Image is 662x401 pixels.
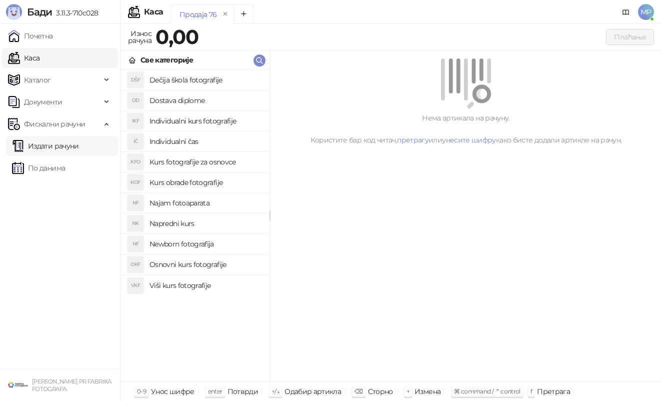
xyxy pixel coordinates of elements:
[149,133,261,149] h4: Individualni čas
[638,4,654,20] span: MP
[32,378,111,392] small: [PERSON_NAME] PR FABRIKA FOTOGRAFA
[618,4,634,20] a: Документација
[140,54,193,65] div: Све категорије
[6,4,22,20] img: Logo
[282,112,650,145] div: Нема артикала на рачуну. Користите бар код читач, или како бисте додали артикле на рачун.
[127,154,143,170] div: KFO
[8,375,28,395] img: 64x64-companyLogo-38624034-993d-4b3e-9699-b297fbaf4d83.png
[149,92,261,108] h4: Dostava diplome
[27,6,52,18] span: Бади
[454,387,520,395] span: ⌘ command / ⌃ control
[12,158,65,178] a: По данима
[151,385,194,398] div: Унос шифре
[8,26,53,46] a: Почетна
[368,385,393,398] div: Сторно
[233,4,253,24] button: Add tab
[127,72,143,88] div: DŠF
[149,256,261,272] h4: Osnovni kurs fotografije
[127,236,143,252] div: NF
[271,387,279,395] span: ↑/↓
[127,113,143,129] div: IKF
[126,27,153,47] div: Износ рачуна
[8,48,39,68] a: Каса
[149,215,261,231] h4: Napredni kurs
[12,136,79,156] a: Издати рачуни
[530,387,532,395] span: f
[179,9,217,20] div: Продаја 76
[397,135,428,144] a: претрагу
[414,385,440,398] div: Измена
[208,387,222,395] span: enter
[52,8,98,17] span: 3.11.3-710c028
[24,114,85,134] span: Фискални рачуни
[219,10,232,18] button: remove
[127,195,143,211] div: NF
[24,70,51,90] span: Каталог
[227,385,258,398] div: Потврди
[120,70,269,381] div: grid
[127,256,143,272] div: OKF
[537,385,570,398] div: Претрага
[127,92,143,108] div: DD
[127,277,143,293] div: VKF
[149,195,261,211] h4: Najam fotoaparata
[127,174,143,190] div: KOF
[149,113,261,129] h4: Individualni kurs fotografije
[127,215,143,231] div: NK
[149,174,261,190] h4: Kurs obrade fotografije
[442,135,496,144] a: унесите шифру
[149,236,261,252] h4: Newborn fotografija
[149,154,261,170] h4: Kurs fotografije za osnovce
[144,8,163,16] div: Каса
[149,72,261,88] h4: Dečija škola fotografije
[24,92,62,112] span: Документи
[137,387,146,395] span: 0-9
[149,277,261,293] h4: Viši kurs fotografije
[127,133,143,149] div: IČ
[155,24,198,49] strong: 0,00
[354,387,362,395] span: ⌫
[606,29,654,45] button: Плаћање
[284,385,341,398] div: Одабир артикла
[406,387,409,395] span: +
